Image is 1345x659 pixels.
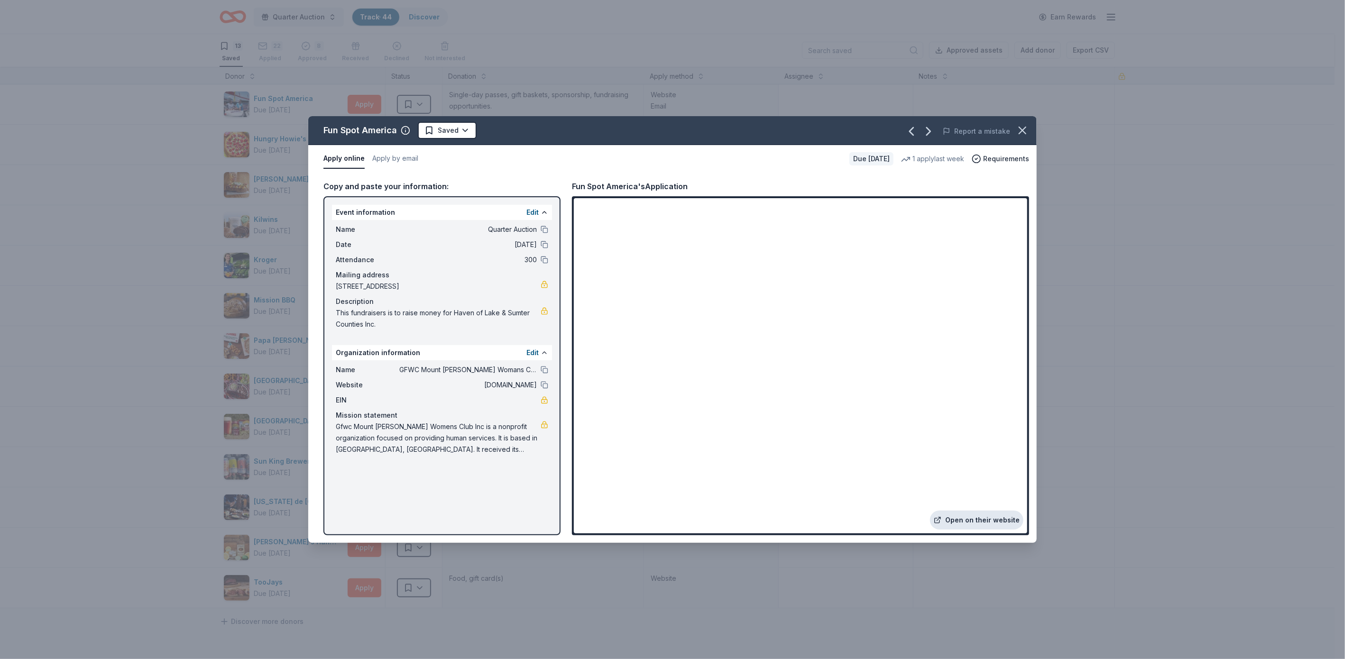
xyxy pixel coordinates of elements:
[323,180,561,192] div: Copy and paste your information:
[336,410,548,421] div: Mission statement
[323,123,397,138] div: Fun Spot America
[930,511,1023,530] a: Open on their website
[372,149,418,169] button: Apply by email
[336,269,548,281] div: Mailing address
[332,345,552,360] div: Organization information
[526,207,539,218] button: Edit
[526,347,539,358] button: Edit
[418,122,477,139] button: Saved
[849,152,894,165] div: Due [DATE]
[983,153,1029,165] span: Requirements
[901,153,964,165] div: 1 apply last week
[323,149,365,169] button: Apply online
[336,239,399,250] span: Date
[336,281,541,292] span: [STREET_ADDRESS]
[336,296,548,307] div: Description
[336,254,399,265] span: Attendance
[336,364,399,375] span: Name
[336,224,399,235] span: Name
[438,125,459,136] span: Saved
[399,364,537,375] span: GFWC Mount [PERSON_NAME] Womans Club
[972,153,1029,165] button: Requirements
[336,421,541,455] span: Gfwc Mount [PERSON_NAME] Womens Club Inc is a nonprofit organization focused on providing human s...
[336,394,399,406] span: EIN
[572,180,688,192] div: Fun Spot America's Application
[399,254,537,265] span: 300
[336,379,399,391] span: Website
[943,126,1010,137] button: Report a mistake
[399,379,537,391] span: [DOMAIN_NAME]
[332,205,552,220] div: Event information
[399,224,537,235] span: Quarter Auction
[399,239,537,250] span: [DATE]
[336,307,541,330] span: This fundraisers is to raise money for Haven of Lake & Sumter Counties Inc.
